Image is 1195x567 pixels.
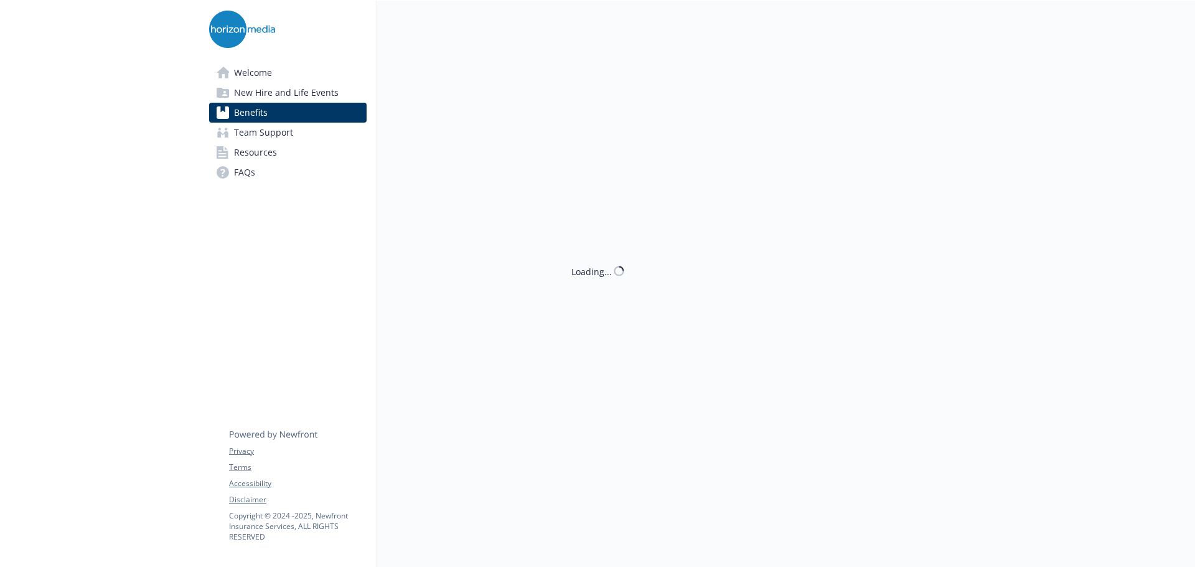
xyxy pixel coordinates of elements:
a: Terms [229,462,366,473]
a: FAQs [209,162,367,182]
span: Benefits [234,103,268,123]
span: Welcome [234,63,272,83]
a: Welcome [209,63,367,83]
span: Resources [234,143,277,162]
span: FAQs [234,162,255,182]
a: Privacy [229,446,366,457]
a: Disclaimer [229,494,366,505]
a: Accessibility [229,478,366,489]
p: Copyright © 2024 - 2025 , Newfront Insurance Services, ALL RIGHTS RESERVED [229,510,366,542]
a: Team Support [209,123,367,143]
div: Loading... [571,265,612,278]
span: New Hire and Life Events [234,83,339,103]
span: Team Support [234,123,293,143]
a: Benefits [209,103,367,123]
a: New Hire and Life Events [209,83,367,103]
a: Resources [209,143,367,162]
